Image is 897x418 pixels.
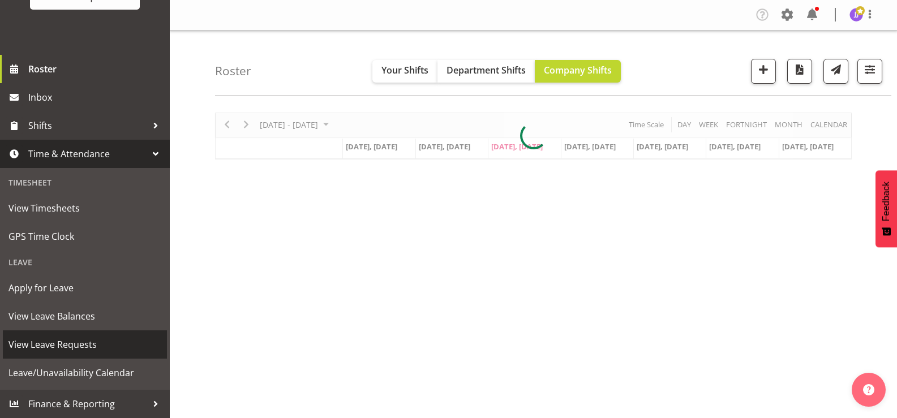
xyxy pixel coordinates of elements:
[8,228,161,245] span: GPS Time Clock
[3,302,167,330] a: View Leave Balances
[8,336,161,353] span: View Leave Requests
[787,59,812,84] button: Download a PDF of the roster according to the set date range.
[751,59,776,84] button: Add a new shift
[863,384,874,395] img: help-xxl-2.png
[8,200,161,217] span: View Timesheets
[28,395,147,412] span: Finance & Reporting
[3,330,167,359] a: View Leave Requests
[3,359,167,387] a: Leave/Unavailability Calendar
[372,60,437,83] button: Your Shifts
[215,64,251,77] h4: Roster
[28,145,147,162] span: Time & Attendance
[28,89,164,106] span: Inbox
[28,117,147,134] span: Shifts
[447,64,526,76] span: Department Shifts
[8,279,161,296] span: Apply for Leave
[849,8,863,21] img: janelle-jonkers702.jpg
[3,194,167,222] a: View Timesheets
[823,59,848,84] button: Send a list of all shifts for the selected filtered period to all rostered employees.
[3,274,167,302] a: Apply for Leave
[875,170,897,247] button: Feedback - Show survey
[8,364,161,381] span: Leave/Unavailability Calendar
[3,251,167,274] div: Leave
[881,182,891,221] span: Feedback
[28,61,164,77] span: Roster
[535,60,621,83] button: Company Shifts
[544,64,612,76] span: Company Shifts
[381,64,428,76] span: Your Shifts
[857,59,882,84] button: Filter Shifts
[437,60,535,83] button: Department Shifts
[8,308,161,325] span: View Leave Balances
[3,222,167,251] a: GPS Time Clock
[3,171,167,194] div: Timesheet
